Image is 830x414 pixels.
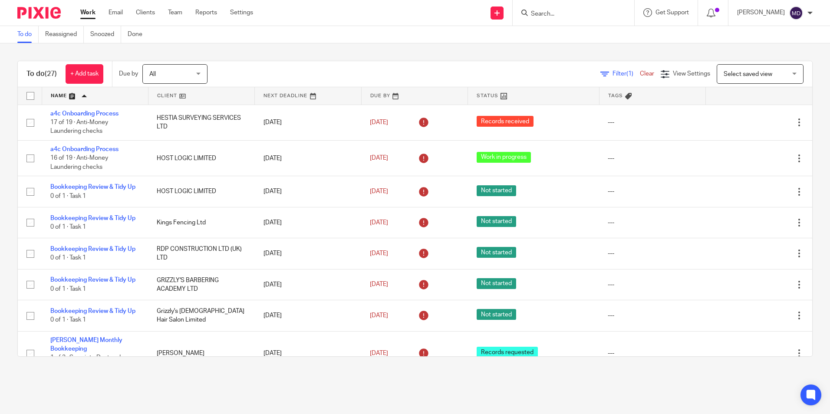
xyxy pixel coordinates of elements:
[168,8,182,17] a: Team
[737,8,785,17] p: [PERSON_NAME]
[477,216,516,227] span: Not started
[370,312,388,319] span: [DATE]
[50,255,86,261] span: 0 of 1 · Task 1
[640,71,654,77] a: Clear
[148,269,254,300] td: GRIZZLY'S BARBERING ACADEMY LTD
[50,215,135,221] a: Bookkeeping Review & Tidy Up
[148,238,254,269] td: RDP CONSTRUCTION LTD (UK) LTD
[136,8,155,17] a: Clients
[608,311,697,320] div: ---
[608,280,697,289] div: ---
[477,116,534,127] span: Records received
[255,105,361,140] td: [DATE]
[477,347,538,358] span: Records requested
[149,71,156,77] span: All
[255,238,361,269] td: [DATE]
[45,70,57,77] span: (27)
[477,185,516,196] span: Not started
[50,277,135,283] a: Bookkeeping Review & Tidy Up
[26,69,57,79] h1: To do
[255,269,361,300] td: [DATE]
[90,26,121,43] a: Snoozed
[530,10,608,18] input: Search
[370,250,388,256] span: [DATE]
[50,337,122,352] a: [PERSON_NAME] Monthly Bookkeeping
[80,8,96,17] a: Work
[109,8,123,17] a: Email
[148,207,254,238] td: Kings Fencing Ltd
[195,8,217,17] a: Reports
[148,140,254,176] td: HOST LOGIC LIMITED
[50,355,121,370] span: 1 of 3 · Scan into Dext and publish to Xero
[655,10,689,16] span: Get Support
[255,300,361,331] td: [DATE]
[66,64,103,84] a: + Add task
[255,140,361,176] td: [DATE]
[613,71,640,77] span: Filter
[789,6,803,20] img: svg%3E
[119,69,138,78] p: Due by
[50,184,135,190] a: Bookkeeping Review & Tidy Up
[370,155,388,161] span: [DATE]
[477,278,516,289] span: Not started
[17,26,39,43] a: To do
[608,249,697,258] div: ---
[148,176,254,207] td: HOST LOGIC LIMITED
[370,220,388,226] span: [DATE]
[255,331,361,376] td: [DATE]
[255,176,361,207] td: [DATE]
[370,119,388,125] span: [DATE]
[673,71,710,77] span: View Settings
[370,282,388,288] span: [DATE]
[724,71,772,77] span: Select saved view
[45,26,84,43] a: Reassigned
[608,349,697,358] div: ---
[370,350,388,356] span: [DATE]
[608,154,697,163] div: ---
[50,111,119,117] a: a4c Onboarding Process
[477,152,531,163] span: Work in progress
[50,146,119,152] a: a4c Onboarding Process
[50,155,108,171] span: 16 of 19 · Anti-Money Laundering checks
[608,93,623,98] span: Tags
[148,105,254,140] td: HESTIA SURVEYING SERVICES LTD
[626,71,633,77] span: (1)
[50,246,135,252] a: Bookkeeping Review & Tidy Up
[50,193,86,199] span: 0 of 1 · Task 1
[230,8,253,17] a: Settings
[50,308,135,314] a: Bookkeeping Review & Tidy Up
[370,188,388,194] span: [DATE]
[255,207,361,238] td: [DATE]
[477,309,516,320] span: Not started
[50,286,86,292] span: 0 of 1 · Task 1
[50,317,86,323] span: 0 of 1 · Task 1
[17,7,61,19] img: Pixie
[148,300,254,331] td: Grizzly's [DEMOGRAPHIC_DATA] Hair Salon Limited
[608,187,697,196] div: ---
[50,119,108,135] span: 17 of 19 · Anti-Money Laundering checks
[477,247,516,258] span: Not started
[608,218,697,227] div: ---
[608,118,697,127] div: ---
[50,224,86,230] span: 0 of 1 · Task 1
[148,331,254,376] td: [PERSON_NAME]
[128,26,149,43] a: Done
